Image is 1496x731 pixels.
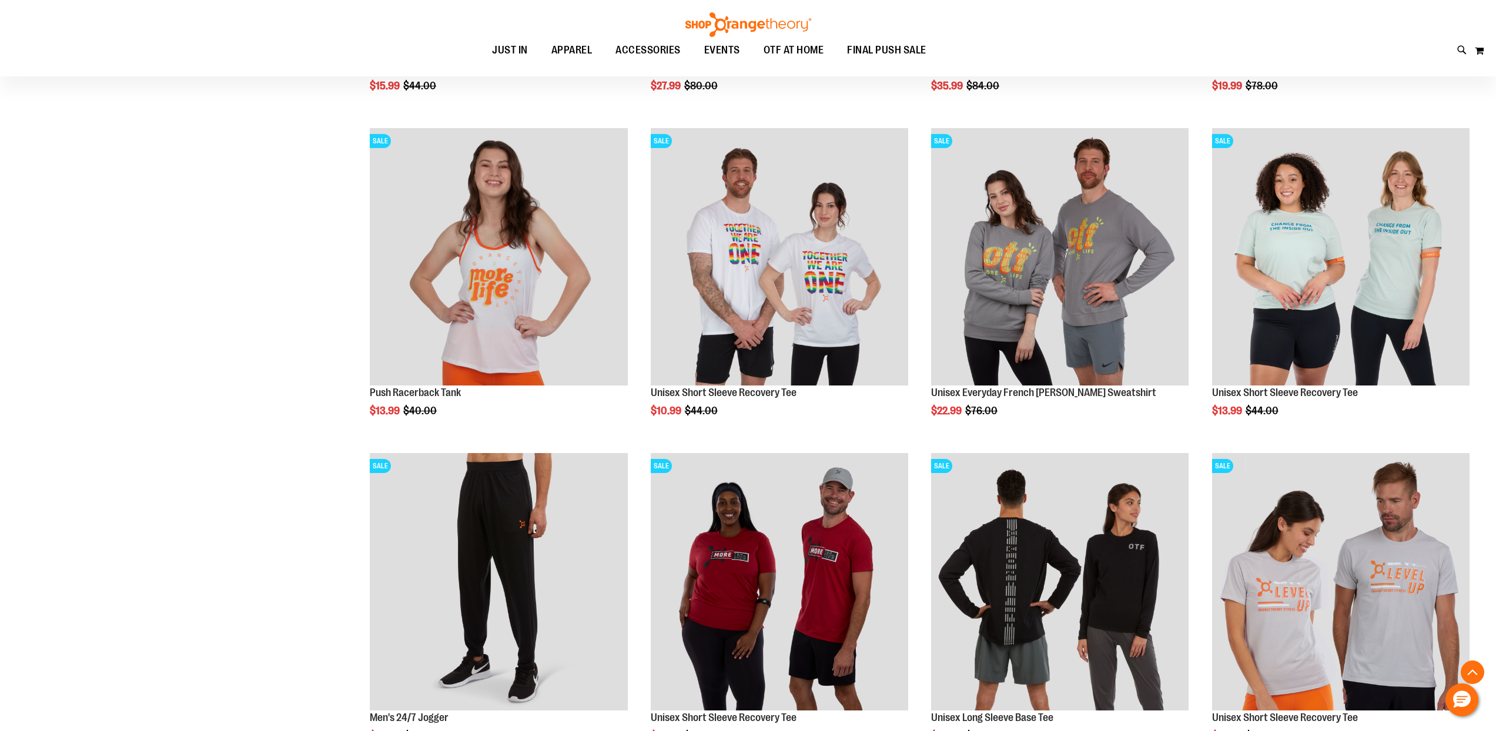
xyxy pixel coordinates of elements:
[965,405,999,417] span: $76.00
[931,712,1053,723] a: Unisex Long Sleeve Base Tee
[370,128,627,387] a: Product image for Push Racerback TankSALE
[403,405,439,417] span: $40.00
[370,712,449,723] a: Men's 24/7 Jogger
[1212,405,1244,417] span: $13.99
[1212,712,1358,723] a: Unisex Short Sleeve Recovery Tee
[931,459,952,473] span: SALE
[1212,134,1233,148] span: SALE
[931,453,1189,710] img: Product image for Unisex Long Sleeve Base Tee
[651,453,908,712] a: Product image for Unisex SS Recovery TeeSALE
[540,37,604,64] a: APPAREL
[651,387,796,398] a: Unisex Short Sleeve Recovery Tee
[692,37,752,64] a: EVENTS
[752,37,836,64] a: OTF AT HOME
[1206,122,1475,447] div: product
[615,37,681,63] span: ACCESSORIES
[1461,660,1484,684] button: Back To Top
[370,387,461,398] a: Push Racerback Tank
[966,80,1001,92] span: $84.00
[403,80,438,92] span: $44.00
[1445,683,1478,716] button: Hello, have a question? Let’s chat.
[651,459,672,473] span: SALE
[931,405,963,417] span: $22.99
[480,37,540,64] a: JUST IN
[1246,80,1280,92] span: $78.00
[931,128,1189,385] img: Product image for Unisex Everyday French Terry Crewneck Sweatshirt
[931,453,1189,712] a: Product image for Unisex Long Sleeve Base TeeSALE
[704,37,740,63] span: EVENTS
[1212,453,1470,712] a: Product image for Unisex Short Sleeve Recovery TeeSALE
[764,37,824,63] span: OTF AT HOME
[645,122,914,447] div: product
[847,37,926,63] span: FINAL PUSH SALE
[1212,80,1244,92] span: $19.99
[492,37,528,63] span: JUST IN
[684,12,813,37] img: Shop Orangetheory
[370,134,391,148] span: SALE
[370,80,401,92] span: $15.99
[685,405,719,417] span: $44.00
[931,134,952,148] span: SALE
[1212,459,1233,473] span: SALE
[1212,128,1470,385] img: Main of 2024 AUGUST Unisex Short Sleeve Recovery Tee
[651,712,796,723] a: Unisex Short Sleeve Recovery Tee
[1212,387,1358,398] a: Unisex Short Sleeve Recovery Tee
[651,80,682,92] span: $27.99
[370,453,627,712] a: Product image for 24/7 JoggerSALE
[931,80,965,92] span: $35.99
[651,134,672,148] span: SALE
[925,122,1194,447] div: product
[1212,128,1470,387] a: Main of 2024 AUGUST Unisex Short Sleeve Recovery TeeSALE
[931,387,1156,398] a: Unisex Everyday French [PERSON_NAME] Sweatshirt
[651,128,908,385] img: Product image for Unisex Short Sleeve Recovery Tee
[1212,453,1470,710] img: Product image for Unisex Short Sleeve Recovery Tee
[931,128,1189,387] a: Product image for Unisex Everyday French Terry Crewneck SweatshirtSALE
[684,80,719,92] span: $80.00
[551,37,593,63] span: APPAREL
[651,453,908,710] img: Product image for Unisex SS Recovery Tee
[1246,405,1280,417] span: $44.00
[370,405,401,417] span: $13.99
[651,405,683,417] span: $10.99
[370,453,627,710] img: Product image for 24/7 Jogger
[370,128,627,385] img: Product image for Push Racerback Tank
[370,459,391,473] span: SALE
[651,128,908,387] a: Product image for Unisex Short Sleeve Recovery TeeSALE
[604,37,692,64] a: ACCESSORIES
[835,37,938,63] a: FINAL PUSH SALE
[364,122,633,447] div: product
